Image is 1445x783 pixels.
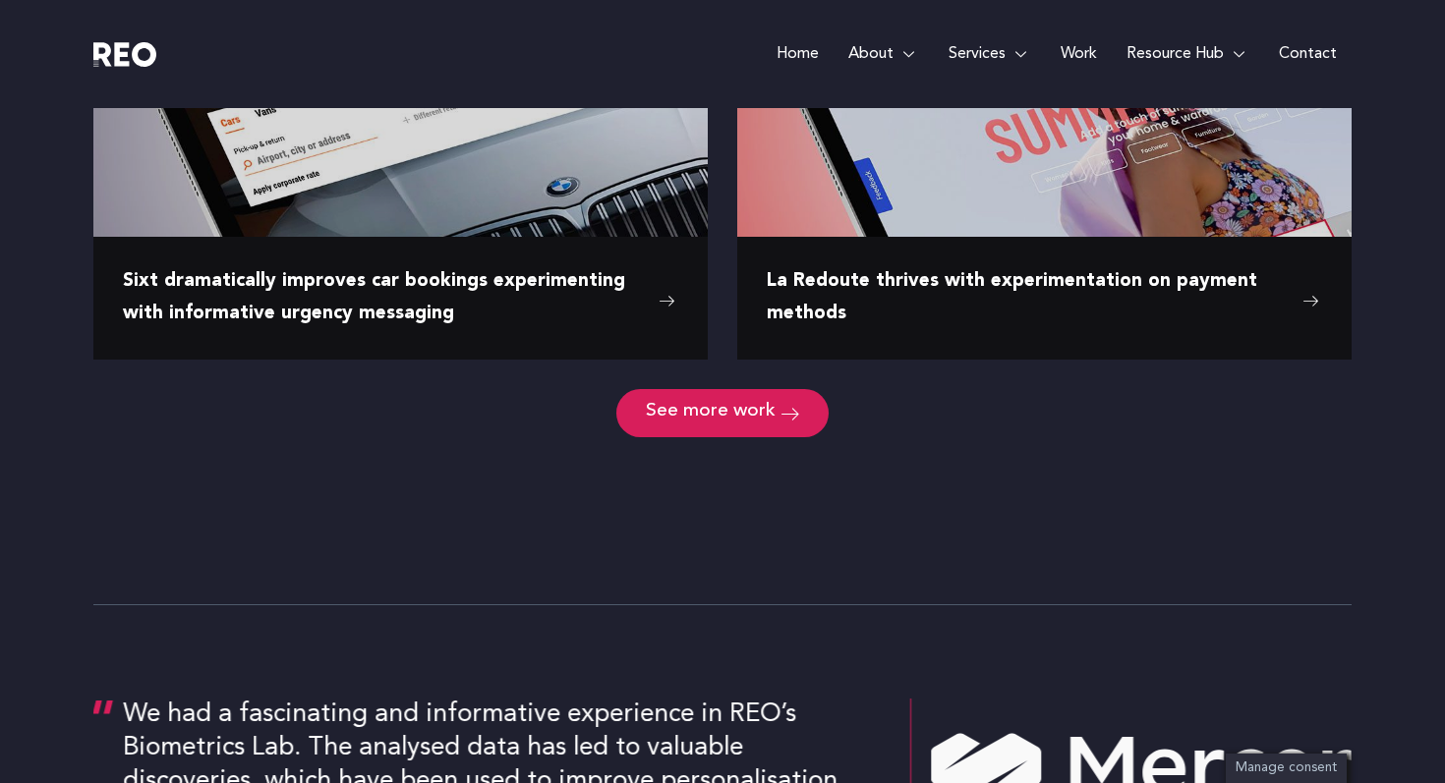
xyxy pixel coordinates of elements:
span: Sixt dramatically improves car bookings experimenting with informative urgency messaging [123,266,649,330]
span: See more work [646,404,776,422]
a: Sixt dramatically improves car bookings experimenting with informative urgency messaging [123,266,678,330]
span: La Redoute thrives with experimentation on payment methods [767,266,1293,330]
span: Manage consent [1236,761,1337,774]
a: La Redoute thrives with experimentation on payment methods [767,266,1322,330]
a: See more work [616,389,829,437]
